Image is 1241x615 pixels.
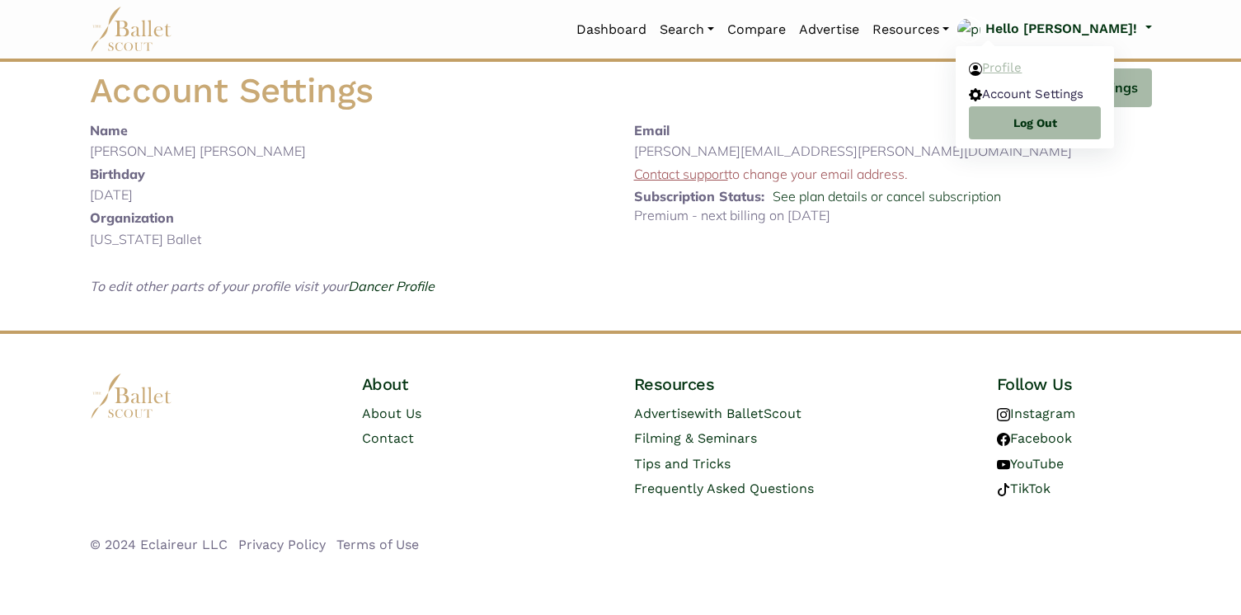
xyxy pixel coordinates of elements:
span: with BalletScout [694,406,801,421]
a: Facebook [997,430,1072,446]
a: Frequently Asked Questions [634,481,814,496]
a: See plan details or cancel subscription [773,188,1001,204]
a: About Us [362,406,421,421]
b: Subscription Status: [634,188,764,204]
a: Dashboard [570,12,653,47]
b: Email [634,122,670,138]
b: Name [90,122,128,138]
a: Log Out [969,106,1101,139]
a: Terms of Use [336,537,419,552]
h4: About [362,373,517,395]
img: facebook logo [997,433,1010,446]
a: Advertisewith BalletScout [634,406,801,421]
img: logo [90,373,172,419]
span: [PERSON_NAME] [200,143,306,159]
a: YouTube [997,456,1064,472]
a: Contact support [634,166,728,182]
a: Filming & Seminars [634,430,757,446]
a: Contact [362,430,414,446]
li: © 2024 Eclaireur LLC [90,534,228,556]
a: Search [653,12,721,47]
p: to change your email address. [634,164,1152,185]
a: Tips and Tricks [634,456,731,472]
a: Account Settings [956,81,1114,106]
b: Birthday [90,166,145,182]
h4: Follow Us [997,373,1152,395]
p: [PERSON_NAME][EMAIL_ADDRESS][PERSON_NAME][DOMAIN_NAME] [634,141,1152,162]
img: youtube logo [997,458,1010,472]
p: Premium - next billing on [DATE] [634,205,1152,227]
a: Instagram [997,406,1075,421]
p: [DATE] [90,185,608,206]
a: Advertise [792,12,866,47]
p: Hello [PERSON_NAME]! [985,18,1137,40]
a: Compare [721,12,792,47]
p: [US_STATE] Ballet [90,229,608,251]
a: TikTok [997,481,1051,496]
img: instagram logo [997,408,1010,421]
a: Profile [956,55,1114,81]
img: tiktok logo [997,483,1010,496]
i: To edit other parts of your profile visit your [90,278,435,294]
a: Dancer Profile [348,278,435,294]
a: Resources [866,12,956,47]
a: profile picture Hello [PERSON_NAME]! [956,16,1151,43]
img: profile picture [957,19,1051,40]
b: Organization [90,209,174,226]
span: [PERSON_NAME] [90,143,196,159]
h4: Resources [634,373,880,395]
h1: Account Settings [90,68,374,114]
ul: profile picture Hello [PERSON_NAME]! [956,46,1114,148]
a: Privacy Policy [238,537,326,552]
